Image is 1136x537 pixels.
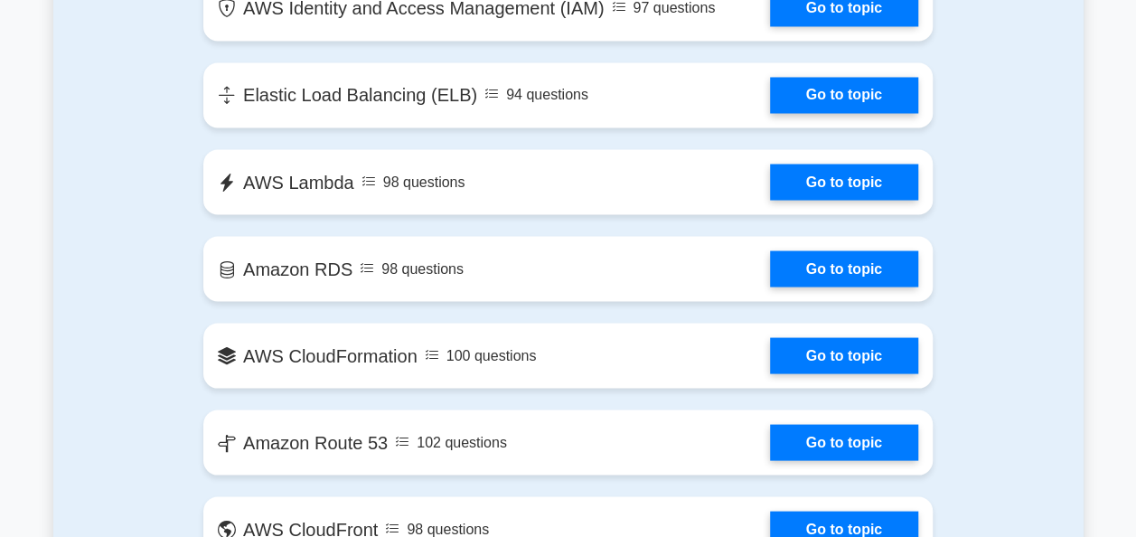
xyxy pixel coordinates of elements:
a: Go to topic [770,77,918,113]
a: Go to topic [770,250,918,287]
a: Go to topic [770,337,918,373]
a: Go to topic [770,424,918,460]
a: Go to topic [770,164,918,200]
